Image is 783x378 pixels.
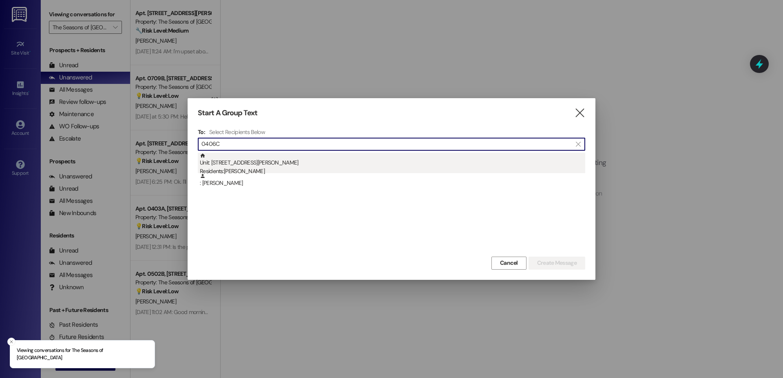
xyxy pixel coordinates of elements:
[201,138,572,150] input: Search for any contact or apartment
[17,347,148,361] p: Viewing conversations for The Seasons of [GEOGRAPHIC_DATA]
[500,259,518,267] span: Cancel
[7,338,15,346] button: Close toast
[529,257,585,270] button: Create Message
[537,259,577,267] span: Create Message
[209,128,265,136] h4: Select Recipients Below
[200,167,585,176] div: Residents: [PERSON_NAME]
[574,109,585,117] i: 
[198,108,257,118] h3: Start A Group Text
[200,173,585,187] div: : [PERSON_NAME]
[576,141,580,147] i: 
[572,138,585,150] button: Clear text
[198,128,205,136] h3: To:
[198,173,585,193] div: : [PERSON_NAME]
[491,257,526,270] button: Cancel
[200,153,585,176] div: Unit: [STREET_ADDRESS][PERSON_NAME]
[198,153,585,173] div: Unit: [STREET_ADDRESS][PERSON_NAME]Residents:[PERSON_NAME]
